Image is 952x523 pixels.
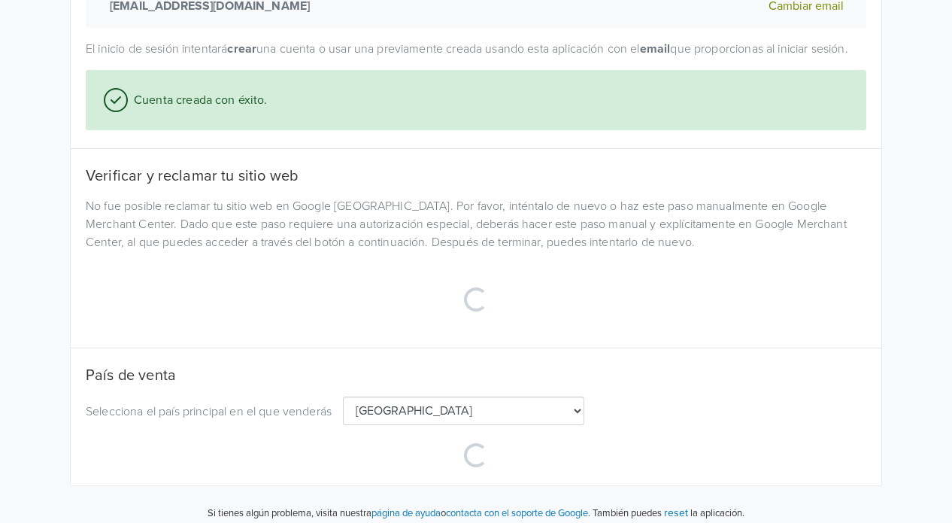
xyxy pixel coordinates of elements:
a: contacta con el soporte de Google [446,507,588,519]
div: No fue posible reclamar tu sitio web en Google [GEOGRAPHIC_DATA]. Por favor, inténtalo de nuevo o... [74,197,878,251]
h5: País de venta [86,366,866,385]
p: Selecciona el país principal en el que venderás [86,403,332,421]
a: página de ayuda [371,507,441,519]
span: Cuenta creada con éxito. [128,91,268,109]
p: El inicio de sesión intentará una cuenta o usar una previamente creada usando esta aplicación con... [86,40,866,58]
h5: Verificar y reclamar tu sitio web [86,167,866,185]
strong: email [640,41,671,56]
strong: crear [227,41,256,56]
p: También puedes la aplicación. [590,504,744,521]
p: Si tienes algún problema, visita nuestra o . [208,506,590,521]
button: reset [664,504,688,521]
